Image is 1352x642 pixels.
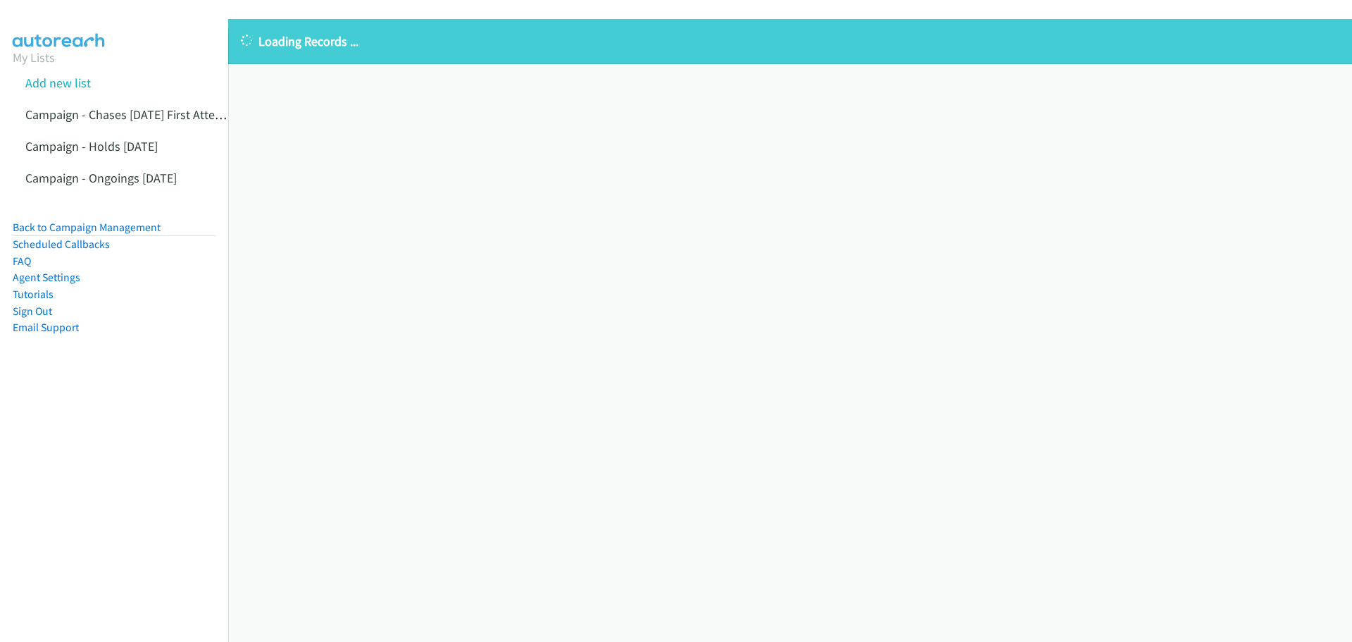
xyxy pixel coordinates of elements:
a: Agent Settings [13,271,80,284]
a: Scheduled Callbacks [13,237,110,251]
a: My Lists [13,49,55,66]
p: Loading Records ... [241,32,1339,51]
a: Sign Out [13,304,52,318]
a: Campaign - Ongoings [DATE] [25,170,177,186]
a: Tutorials [13,288,54,301]
a: Add new list [25,75,91,91]
a: Campaign - Chases [DATE] First Attempts [25,106,242,123]
a: Email Support [13,321,79,334]
a: Campaign - Holds [DATE] [25,138,158,154]
a: FAQ [13,254,31,268]
a: Back to Campaign Management [13,221,161,234]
